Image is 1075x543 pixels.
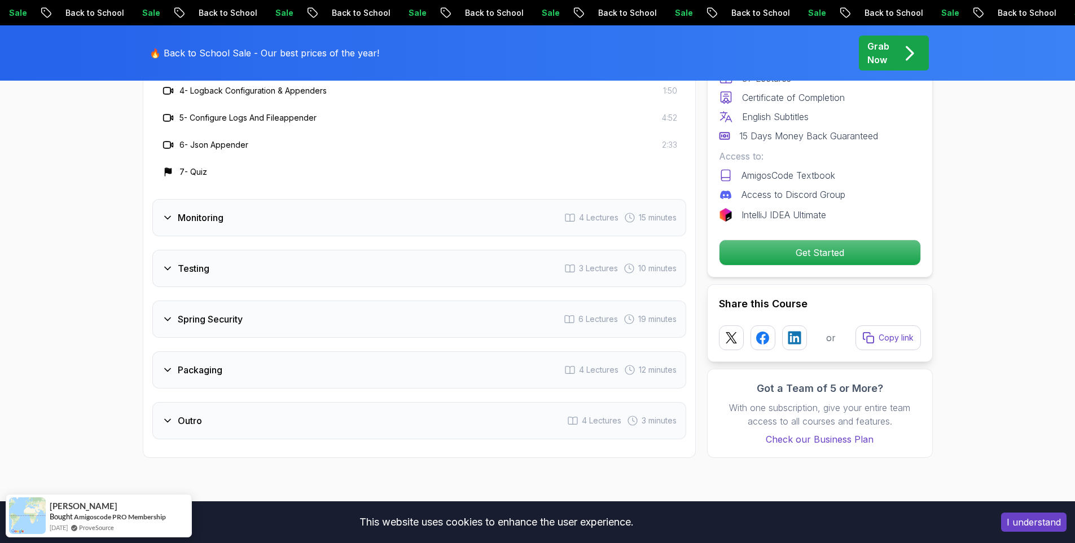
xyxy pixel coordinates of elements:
h3: 6 - Json Appender [179,139,248,151]
p: AmigosCode Textbook [741,169,835,182]
span: 19 minutes [638,314,677,325]
p: Sale [796,7,832,19]
button: Get Started [719,240,921,266]
span: 12 minutes [639,364,677,376]
p: Sale [663,7,699,19]
h3: Monitoring [178,211,223,224]
span: Bought [50,512,73,521]
p: Back to School [453,7,530,19]
img: jetbrains logo [719,208,732,222]
h3: 4 - Logback Configuration & Appenders [179,85,327,96]
button: Packaging4 Lectures 12 minutes [152,351,686,389]
span: 4 Lectures [579,212,618,223]
span: 10 minutes [638,263,677,274]
p: Sale [530,7,566,19]
span: 3 minutes [642,415,677,426]
button: Copy link [855,325,921,350]
p: 🔥 Back to School Sale - Our best prices of the year! [150,46,379,60]
h3: 7 - Quiz [179,166,207,178]
span: [PERSON_NAME] [50,501,117,511]
p: Certificate of Completion [742,91,845,104]
p: Sale [397,7,433,19]
p: With one subscription, give your entire team access to all courses and features. [719,401,921,428]
p: Sale [264,7,300,19]
p: Sale [929,7,966,19]
button: Testing3 Lectures 10 minutes [152,250,686,287]
span: 6 Lectures [578,314,618,325]
p: IntelliJ IDEA Ultimate [741,208,826,222]
span: 2:33 [662,139,677,151]
p: or [826,331,836,345]
p: Back to School [586,7,663,19]
h3: Testing [178,262,209,275]
h3: Packaging [178,363,222,377]
p: Back to School [320,7,397,19]
p: Back to School [719,7,796,19]
a: Check our Business Plan [719,432,921,446]
h3: Got a Team of 5 or More? [719,381,921,396]
button: Monitoring4 Lectures 15 minutes [152,199,686,236]
p: Back to School [187,7,264,19]
span: 4 Lectures [579,364,618,376]
span: 4:52 [662,112,677,123]
p: 15 Days Money Back Guaranteed [739,129,878,143]
p: Back to School [853,7,929,19]
button: Outro4 Lectures 3 minutes [152,402,686,439]
img: provesource social proof notification image [9,497,46,534]
p: Back to School [54,7,130,19]
h3: Outro [178,414,202,427]
span: 3 Lectures [579,263,618,274]
a: ProveSource [79,523,114,532]
div: This website uses cookies to enhance the user experience. [8,510,984,535]
span: [DATE] [50,523,68,532]
h3: Spring Security [178,312,243,326]
p: Grab Now [867,39,889,67]
span: 15 minutes [639,212,677,223]
h2: Share this Course [719,296,921,312]
p: Access to: [719,149,921,163]
a: Amigoscode PRO Membership [74,513,166,521]
p: Access to Discord Group [741,188,845,201]
span: 1:50 [663,85,677,96]
p: Back to School [986,7,1063,19]
button: Spring Security6 Lectures 19 minutes [152,301,686,338]
p: Sale [130,7,166,19]
button: Accept cookies [1001,513,1067,532]
h3: 5 - Configure Logs And Fileappender [179,112,317,123]
p: Copy link [879,332,914,343]
p: English Subtitles [742,110,809,123]
p: Get Started [719,240,920,265]
span: 4 Lectures [582,415,621,426]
